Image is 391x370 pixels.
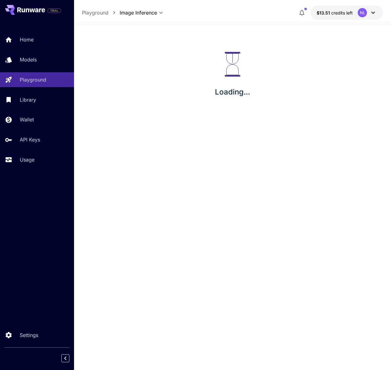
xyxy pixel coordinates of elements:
span: credits left [331,10,353,15]
p: Usage [20,156,35,163]
button: Collapse sidebar [61,354,69,362]
p: Home [20,36,34,43]
p: Playground [20,76,46,83]
p: Settings [20,331,38,339]
nav: breadcrumb [82,9,120,16]
span: TRIAL [48,8,61,13]
p: Wallet [20,116,34,123]
p: Library [20,96,36,103]
a: Playground [82,9,109,16]
span: Image Inference [120,9,157,16]
p: Models [20,56,37,63]
p: API Keys [20,136,40,143]
div: Collapse sidebar [66,353,74,364]
div: $13.51038 [317,10,353,16]
span: Add your payment card to enable full platform functionality. [47,7,61,14]
span: $13.51 [317,10,331,15]
div: NL [358,8,367,17]
button: $13.51038NL [311,6,383,20]
p: Loading... [215,86,250,98]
